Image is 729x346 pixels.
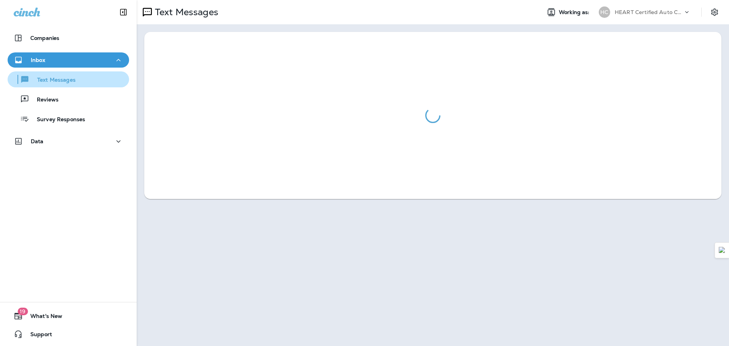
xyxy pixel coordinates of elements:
button: Inbox [8,52,129,68]
button: Companies [8,30,129,46]
p: Text Messages [152,6,218,18]
button: Collapse Sidebar [113,5,134,20]
span: What's New [23,313,62,322]
button: Settings [708,5,721,19]
button: Support [8,327,129,342]
button: Reviews [8,91,129,107]
p: Data [31,138,44,144]
p: Reviews [29,96,58,104]
div: HC [599,6,610,18]
span: 19 [17,308,28,315]
p: HEART Certified Auto Care [615,9,683,15]
button: Text Messages [8,71,129,87]
p: Text Messages [30,77,76,84]
p: Inbox [31,57,45,63]
p: Companies [30,35,59,41]
span: Support [23,331,52,340]
span: Working as: [559,9,591,16]
button: Survey Responses [8,111,129,127]
img: Detect Auto [719,247,726,254]
button: Data [8,134,129,149]
button: 19What's New [8,308,129,324]
p: Survey Responses [29,116,85,123]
